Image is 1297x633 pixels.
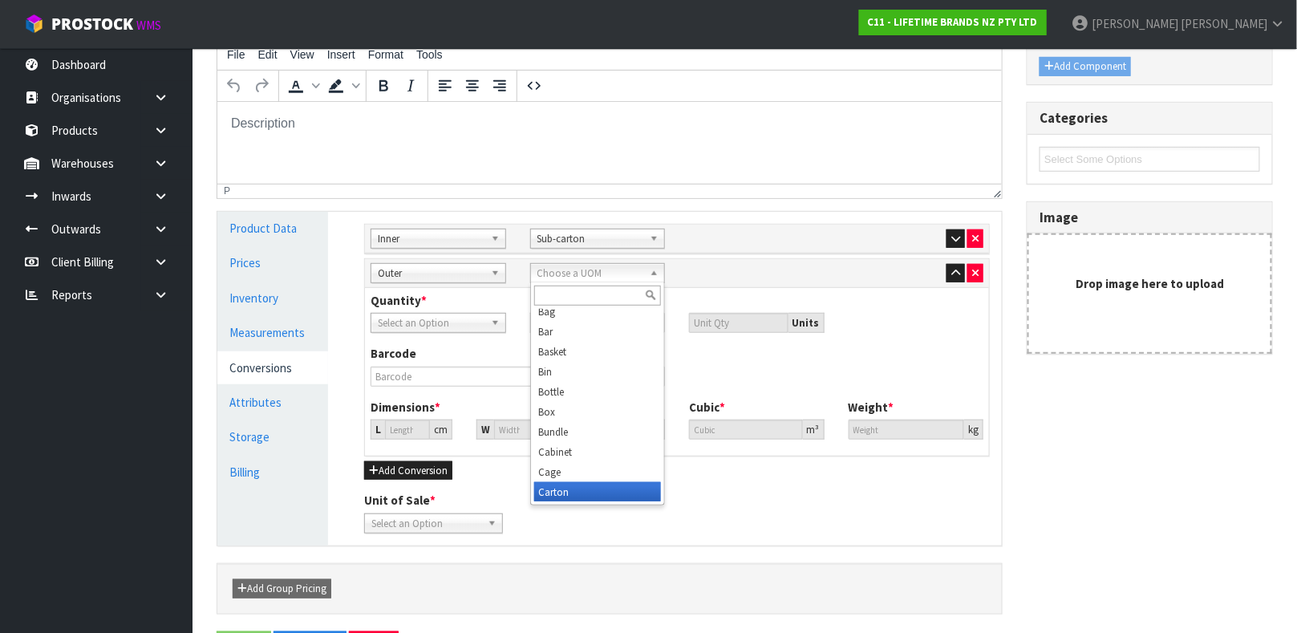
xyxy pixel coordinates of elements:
[217,282,328,314] a: Inventory
[378,264,484,283] span: Outer
[378,229,484,249] span: Inner
[375,423,381,436] strong: L
[689,420,803,440] input: Cubic
[217,246,328,279] a: Prices
[233,579,331,599] button: Add Group Pricing
[849,399,894,416] label: Weight
[494,420,536,440] input: Width
[534,442,662,462] li: Cabinet
[371,292,427,309] label: Quantity
[217,212,328,245] a: Product Data
[537,264,644,283] span: Choose a UOM
[1040,57,1131,76] button: Add Component
[534,322,662,342] li: Bar
[534,302,662,322] li: Bag
[217,456,328,489] a: Billing
[803,420,825,440] div: m³
[521,72,548,99] button: Source code
[217,102,1002,184] iframe: Rich Text Area. Press ALT-0 for help.
[385,420,430,440] input: Length
[51,14,133,34] span: ProStock
[459,72,486,99] button: Align center
[370,72,397,99] button: Bold
[248,72,275,99] button: Redo
[364,492,436,509] label: Unit of Sale
[217,420,328,453] a: Storage
[217,351,328,384] a: Conversions
[217,316,328,349] a: Measurements
[1076,276,1224,291] strong: Drop image here to upload
[136,18,161,33] small: WMS
[989,185,1003,198] div: Resize
[217,386,328,419] a: Attributes
[534,342,662,362] li: Basket
[397,72,424,99] button: Italic
[534,382,662,402] li: Bottle
[689,313,788,333] input: Unit Qty
[481,423,490,436] strong: W
[868,15,1038,29] strong: C11 - LIFETIME BRANDS NZ PTY LTD
[221,72,248,99] button: Undo
[368,48,403,61] span: Format
[1040,111,1260,126] h3: Categories
[689,399,725,416] label: Cubic
[792,316,820,330] strong: Units
[534,402,662,422] li: Box
[371,514,481,534] span: Select an Option
[486,72,513,99] button: Align right
[534,482,662,502] li: Carton
[24,14,44,34] img: cube-alt.png
[371,399,440,416] label: Dimensions
[364,461,452,481] button: Add Conversion
[416,48,443,61] span: Tools
[964,420,983,440] div: kg
[371,367,665,387] input: Barcode
[1040,210,1260,225] h3: Image
[1092,16,1178,31] span: [PERSON_NAME]
[849,420,965,440] input: Weight
[224,185,230,197] div: p
[371,345,416,362] label: Barcode
[378,314,484,333] span: Select an Option
[282,72,322,99] div: Text color
[1181,16,1267,31] span: [PERSON_NAME]
[258,48,278,61] span: Edit
[432,72,459,99] button: Align left
[430,420,452,440] div: cm
[537,229,644,249] span: Sub-carton
[227,48,245,61] span: File
[534,422,662,442] li: Bundle
[534,462,662,482] li: Cage
[327,48,355,61] span: Insert
[322,72,363,99] div: Background color
[534,362,662,382] li: Bin
[290,48,314,61] span: View
[859,10,1047,35] a: C11 - LIFETIME BRANDS NZ PTY LTD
